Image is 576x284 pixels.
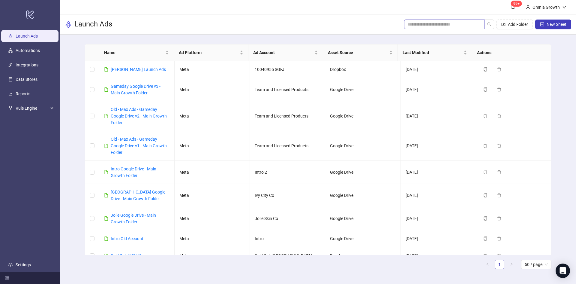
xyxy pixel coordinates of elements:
[472,44,547,61] th: Actions
[325,207,400,230] td: Google Drive
[483,216,487,221] span: copy
[111,190,165,201] a: [GEOGRAPHIC_DATA] Google Drive - Main Growth Folder
[521,260,551,269] div: Page Size
[483,170,487,174] span: copy
[104,67,108,72] span: file
[175,184,250,207] td: Meta
[104,170,108,174] span: file
[111,84,160,95] a: Gameday Google Drive v3 - Main Growth Folder
[175,131,250,161] td: Meta
[253,49,313,56] span: Ad Account
[511,1,522,7] sup: 111
[562,5,566,9] span: down
[483,193,487,197] span: copy
[104,49,164,56] span: Name
[483,254,487,258] span: copy
[483,237,487,241] span: copy
[250,131,325,161] td: Team and Licensed Products
[401,101,476,131] td: [DATE]
[179,49,239,56] span: Ad Platform
[501,22,505,26] span: folder-add
[16,48,40,53] a: Automations
[497,254,501,258] span: delete
[497,216,501,221] span: delete
[325,247,400,264] td: Dropbox
[325,184,400,207] td: Google Drive
[111,67,166,72] a: [PERSON_NAME] Launch Ads
[175,101,250,131] td: Meta
[16,63,38,67] a: Integrations
[497,144,501,148] span: delete
[483,67,487,72] span: copy
[483,87,487,92] span: copy
[104,114,108,118] span: file
[104,254,108,258] span: file
[525,260,548,269] span: 50 / page
[497,193,501,197] span: delete
[547,22,566,27] span: New Sheet
[325,230,400,247] td: Google Drive
[250,247,325,264] td: Sold Out [GEOGRAPHIC_DATA]
[497,237,501,241] span: delete
[16,91,30,96] a: Reports
[250,61,325,78] td: 10040955 SGFJ
[401,61,476,78] td: [DATE]
[511,5,515,9] span: bell
[111,236,143,241] a: Intro Old Account
[175,230,250,247] td: Meta
[104,237,108,241] span: file
[248,44,323,61] th: Ad Account
[250,101,325,131] td: Team and Licensed Products
[111,213,156,224] a: Jolie Google Drive - Main Growth Folder
[526,5,530,9] span: user
[497,67,501,72] span: delete
[483,260,492,269] button: left
[175,247,250,264] td: Meta
[74,20,112,29] h3: Launch Ads
[16,102,49,114] span: Rule Engine
[104,87,108,92] span: file
[530,4,562,11] div: Omnia Growth
[111,137,167,155] a: Old - Max Ads - Gameday Google Drive v1 - Main Growth Folder
[483,144,487,148] span: copy
[540,22,544,26] span: plus-square
[111,166,156,178] a: Intro Google Drive - Main Growth Folder
[175,207,250,230] td: Meta
[175,78,250,101] td: Meta
[507,260,516,269] button: right
[325,161,400,184] td: Google Drive
[111,253,142,258] a: Sold Out NYC V2
[174,44,249,61] th: Ad Platform
[401,184,476,207] td: [DATE]
[483,260,492,269] li: Previous Page
[497,114,501,118] span: delete
[325,61,400,78] td: Dropbox
[401,247,476,264] td: [DATE]
[16,77,37,82] a: Data Stores
[8,106,13,110] span: fork
[497,170,501,174] span: delete
[5,276,9,280] span: menu-fold
[398,44,472,61] th: Last Modified
[401,207,476,230] td: [DATE]
[250,207,325,230] td: Jolie Skin Co
[175,161,250,184] td: Meta
[403,49,463,56] span: Last Modified
[104,216,108,221] span: file
[507,260,516,269] li: Next Page
[486,262,489,266] span: left
[496,20,533,29] button: Add Folder
[325,101,400,131] td: Google Drive
[401,161,476,184] td: [DATE]
[401,78,476,101] td: [DATE]
[401,131,476,161] td: [DATE]
[495,260,504,269] a: 1
[104,193,108,197] span: file
[495,260,504,269] li: 1
[556,264,570,278] div: Open Intercom Messenger
[325,131,400,161] td: Google Drive
[65,21,72,28] span: rocket
[99,44,174,61] th: Name
[487,22,491,26] span: search
[250,230,325,247] td: Intro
